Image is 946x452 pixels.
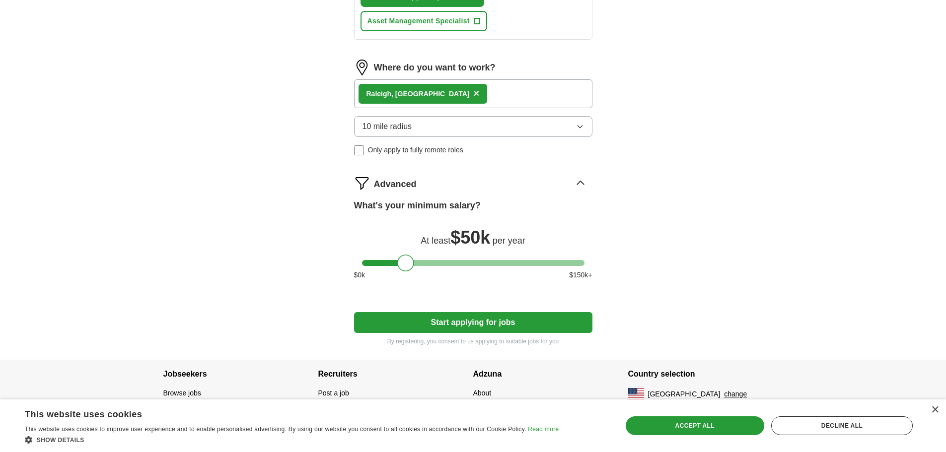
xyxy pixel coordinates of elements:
[354,337,592,346] p: By registering, you consent to us applying to suitable jobs for you
[628,360,783,388] h4: Country selection
[354,199,481,212] label: What's your minimum salary?
[318,389,349,397] a: Post a job
[37,437,84,444] span: Show details
[626,416,764,435] div: Accept all
[473,88,479,99] span: ×
[25,426,526,433] span: This website uses cookies to improve user experience and to enable personalised advertising. By u...
[374,178,417,191] span: Advanced
[931,406,939,414] div: Close
[724,389,747,399] button: change
[628,388,644,400] img: US flag
[473,389,492,397] a: About
[363,121,412,132] span: 10 mile radius
[354,312,592,333] button: Start applying for jobs
[368,145,463,155] span: Only apply to fully remote roles
[374,61,496,74] label: Where do you want to work?
[648,389,721,399] span: [GEOGRAPHIC_DATA]
[421,236,450,246] span: At least
[450,227,490,248] span: $ 50k
[569,270,592,280] span: $ 150 k+
[354,175,370,191] img: filter
[25,405,534,420] div: This website uses cookies
[361,11,487,31] button: Asset Management Specialist
[493,236,525,246] span: per year
[25,435,559,445] div: Show details
[354,116,592,137] button: 10 mile radius
[771,416,913,435] div: Decline all
[366,89,470,99] div: h, [GEOGRAPHIC_DATA]
[163,389,201,397] a: Browse jobs
[354,60,370,75] img: location.png
[366,90,387,98] strong: Raleig
[528,426,559,433] a: Read more, opens a new window
[354,270,365,280] span: $ 0 k
[354,145,364,155] input: Only apply to fully remote roles
[367,16,470,26] span: Asset Management Specialist
[473,86,479,101] button: ×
